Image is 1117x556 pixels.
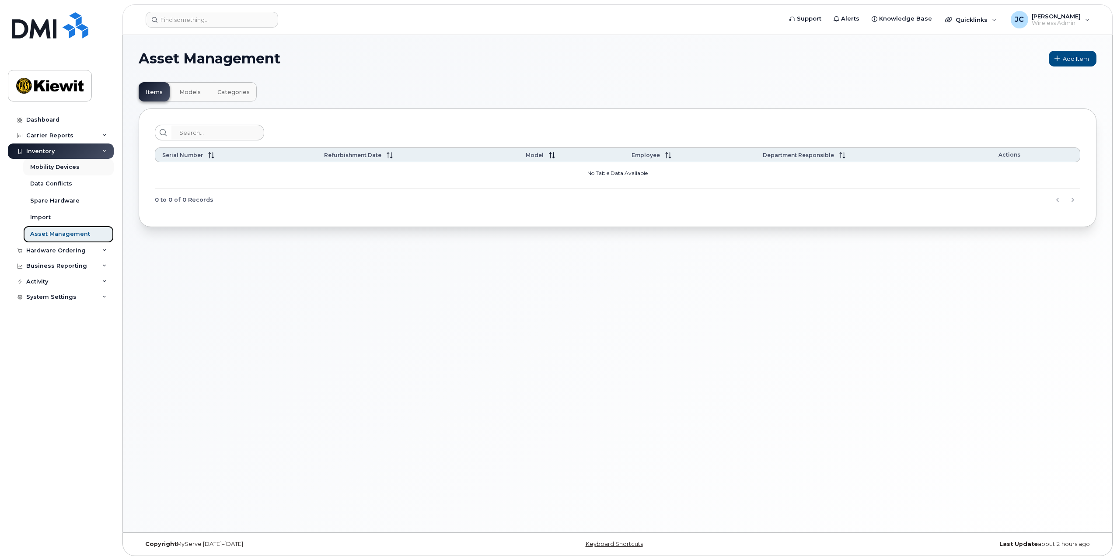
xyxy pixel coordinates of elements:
[139,52,280,65] span: Asset Management
[999,541,1038,547] strong: Last Update
[777,541,1096,548] div: about 2 hours ago
[324,152,381,158] span: Refurbishment Date
[139,541,458,548] div: MyServe [DATE]–[DATE]
[632,152,660,158] span: Employee
[179,89,201,96] span: Models
[171,125,264,140] input: Search...
[162,152,203,158] span: Serial Number
[155,162,1080,189] td: No Table Data Available
[217,89,250,96] span: Categories
[1049,51,1096,66] a: Add Item
[586,541,643,547] a: Keyboard Shortcuts
[145,541,177,547] strong: Copyright
[155,193,213,206] span: 0 to 0 of 0 Records
[526,152,544,158] span: Model
[998,151,1020,158] span: Actions
[763,152,834,158] span: Department Responsible
[1079,518,1110,549] iframe: Messenger Launcher
[1063,55,1089,63] span: Add Item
